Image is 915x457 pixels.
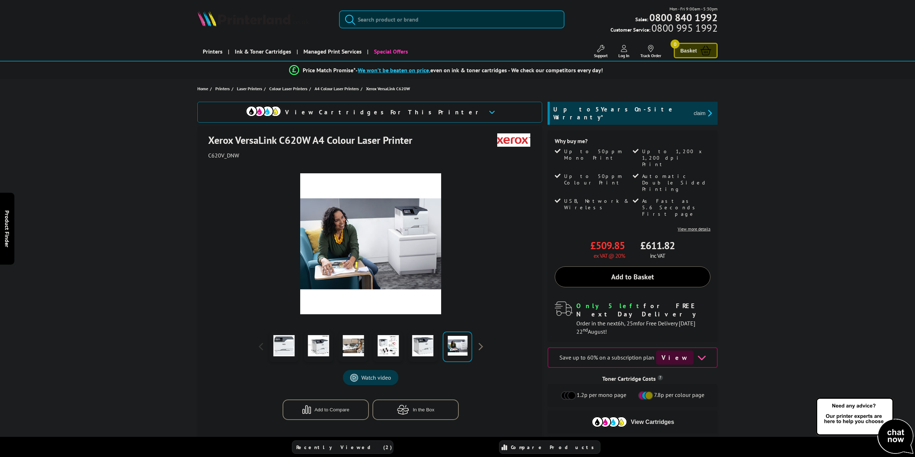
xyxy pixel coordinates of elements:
[366,86,410,91] span: Xerox VersaLink C620W
[691,109,714,117] button: promo-description
[237,85,264,92] a: Laser Printers
[680,46,697,55] span: Basket
[642,148,709,168] span: Up to 1,200 x 1,200 dpi Print
[559,354,654,361] span: Save up to 60% on a subscription plan
[269,85,309,92] a: Colour Laser Printers
[343,370,398,385] a: Product_All_Videos
[300,173,441,314] img: Thumbnail
[235,42,291,61] span: Ink & Toner Cartridges
[635,16,648,23] span: Sales:
[269,85,307,92] span: Colour Laser Printers
[197,11,310,27] img: Printerland Logo
[197,85,208,92] span: Home
[361,374,391,381] span: Watch video
[367,42,413,61] a: Special Offers
[315,407,349,412] span: Add to Compare
[576,302,644,310] span: Only 5 left
[358,67,430,74] span: We won’t be beaten on price,
[208,133,420,147] h1: Xerox VersaLink C620W A4 Colour Laser Printer
[555,137,710,148] div: Why buy me?
[594,53,608,58] span: Support
[576,320,695,335] span: Order in the next for Free Delivery [DATE] 22 August!
[640,239,675,252] span: £611.82
[678,226,710,232] a: View more details
[285,108,483,116] span: View Cartridges For This Printer
[499,440,600,454] a: Compare Products
[228,42,297,61] a: Ink & Toner Cartridges
[564,148,631,161] span: Up to 50ppm Mono Print
[303,67,356,74] span: Price Match Promise*
[618,320,638,327] span: 6h, 25m
[642,198,709,217] span: As Fast as 5.6 Seconds First page
[237,85,262,92] span: Laser Printers
[618,53,630,58] span: Log In
[372,399,459,420] button: In the Box
[497,133,530,147] img: Xerox
[631,419,674,425] span: View Cartridges
[640,45,661,58] a: Track Order
[648,14,718,21] a: 0800 840 1992
[292,440,393,454] a: Recently Viewed (2)
[656,351,694,365] span: View
[296,444,392,451] span: Recently Viewed (2)
[174,64,719,77] li: modal_Promise
[650,24,718,31] span: 0800 995 1992
[553,105,688,121] span: Up to 5 Years On-Site Warranty*
[413,407,434,412] span: In the Box
[674,43,718,58] a: Basket 0
[577,391,626,400] span: 1.2p per mono page
[591,416,627,428] img: Cartridges
[642,173,709,192] span: Automatic Double Sided Printing
[576,302,710,318] div: for FREE Next Day Delivery
[339,10,565,28] input: Search product or brand
[583,326,588,333] sup: nd
[4,210,11,247] span: Product Finder
[650,252,665,259] span: inc VAT
[246,106,282,117] img: cmyk-icon.svg
[197,11,330,28] a: Printerland Logo
[594,45,608,58] a: Support
[356,67,603,74] div: - even on ink & toner cartridges - We check our competitors every day!
[297,42,367,61] a: Managed Print Services
[564,173,631,186] span: Up to 50ppm Colour Print
[649,11,718,24] b: 0800 840 1992
[564,198,631,211] span: USB, Network & Wireless
[814,397,915,456] img: Open Live Chat window
[197,42,228,61] a: Printers
[548,375,718,382] div: Toner Cartridge Costs
[610,24,718,33] span: Customer Service:
[618,45,630,58] a: Log In
[555,302,710,335] div: modal_delivery
[671,40,680,49] span: 0
[590,239,625,252] span: £509.85
[215,85,230,92] span: Printers
[555,266,710,287] a: Add to Basket
[197,85,210,92] a: Home
[669,5,718,12] span: Mon - Fri 9:00am - 5:30pm
[315,85,361,92] a: A4 Colour Laser Printers
[594,252,625,259] span: ex VAT @ 20%
[553,416,712,428] button: View Cartridges
[283,399,369,420] button: Add to Compare
[511,444,598,451] span: Compare Products
[208,152,239,159] span: C620V_DNW
[315,85,359,92] span: A4 Colour Laser Printers
[215,85,232,92] a: Printers
[658,375,663,380] sup: Cost per page
[654,391,704,400] span: 7.8p per colour page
